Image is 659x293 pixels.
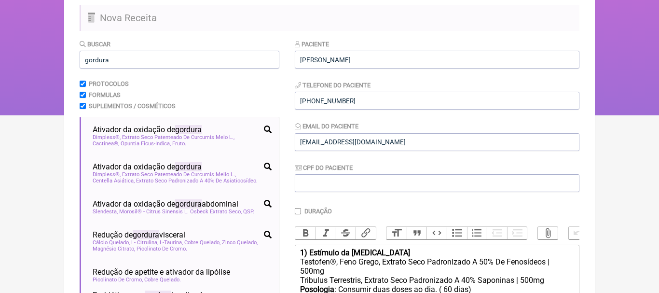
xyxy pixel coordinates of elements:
span: Centella Asiática, Extrato Seco Padronizado A 40% De Asiaticosídeo [93,178,258,184]
button: Link [356,227,376,239]
button: Strikethrough [336,227,356,239]
button: Undo [569,227,589,239]
button: Heading [386,227,407,239]
span: Redução de visceral [93,230,185,239]
span: L- Citrulina [131,239,158,246]
span: Redução de apetite e ativador da lipólise [93,267,230,277]
span: Dimpless®, Extrato Seco Patenteado De Curcumis Melio L. [93,171,236,178]
span: Picolinato De Cromo [137,246,187,252]
strong: 1) Estímulo da [MEDICAL_DATA] [300,248,410,257]
span: Cálcio Quelado [93,239,130,246]
span: Slendesta [93,209,118,215]
span: Magnésio Citrato [93,246,135,252]
label: Protocolos [89,80,129,87]
label: Buscar [80,41,110,48]
span: Cactinea®, Opuntia Fícus-Indica, Fruto [93,140,186,147]
label: Duração [304,208,332,215]
button: Code [426,227,447,239]
div: Testofen®, Feno Grego, Extrato Seco Padronizado A 50% De Fenosídeos | 500mg [300,257,574,276]
input: exemplo: emagrecimento, ansiedade [80,51,279,69]
button: Quote [407,227,427,239]
div: Tribulus Terrestris, Extrato Seco Padronizado A 40% Saponinas | 500mg [300,276,574,285]
span: Picolinato De Cromo [93,277,143,283]
span: Dimpless®, Extrato Seco Patenteado De Curcumis Melo L. [93,134,234,140]
label: Suplementos / Cosméticos [89,102,176,110]
span: gordura [175,125,202,134]
span: Morosil® - Citrus Sinensis L. Osbeck Extrato Seco [119,209,242,215]
h2: Nova Receita [80,5,579,31]
button: Bullets [447,227,467,239]
span: Ativador da oxidação de [93,125,202,134]
label: Formulas [89,91,121,98]
button: Italic [316,227,336,239]
button: Decrease Level [487,227,507,239]
span: Zinco Quelado [222,239,258,246]
span: gordura [175,199,202,209]
label: CPF do Paciente [295,164,353,171]
label: Email do Paciente [295,123,358,130]
label: Paciente [295,41,329,48]
span: gordura [133,230,159,239]
button: Bold [295,227,316,239]
label: Telefone do Paciente [295,82,371,89]
span: QSP [243,209,254,215]
span: L-Taurina [160,239,183,246]
span: gordura [175,162,202,171]
button: Attach Files [538,227,558,239]
span: Cobre Quelado [184,239,220,246]
span: Ativador da oxidação de [93,162,202,171]
button: Increase Level [507,227,527,239]
button: Numbers [467,227,487,239]
span: Cobre Quelado [144,277,181,283]
span: Ativador da oxidação de abdominal [93,199,238,209]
